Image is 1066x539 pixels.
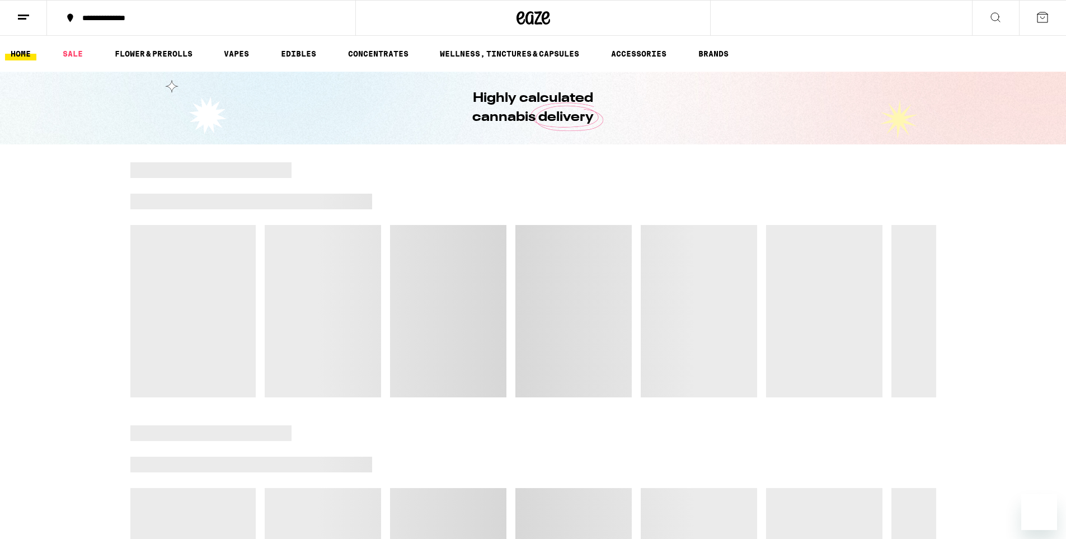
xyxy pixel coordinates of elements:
[693,47,734,60] a: BRANDS
[605,47,672,60] a: ACCESSORIES
[1021,494,1057,530] iframe: Button to launch messaging window
[109,47,198,60] a: FLOWER & PREROLLS
[434,47,585,60] a: WELLNESS, TINCTURES & CAPSULES
[342,47,414,60] a: CONCENTRATES
[441,89,626,127] h1: Highly calculated cannabis delivery
[218,47,255,60] a: VAPES
[57,47,88,60] a: SALE
[275,47,322,60] a: EDIBLES
[5,47,36,60] a: HOME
